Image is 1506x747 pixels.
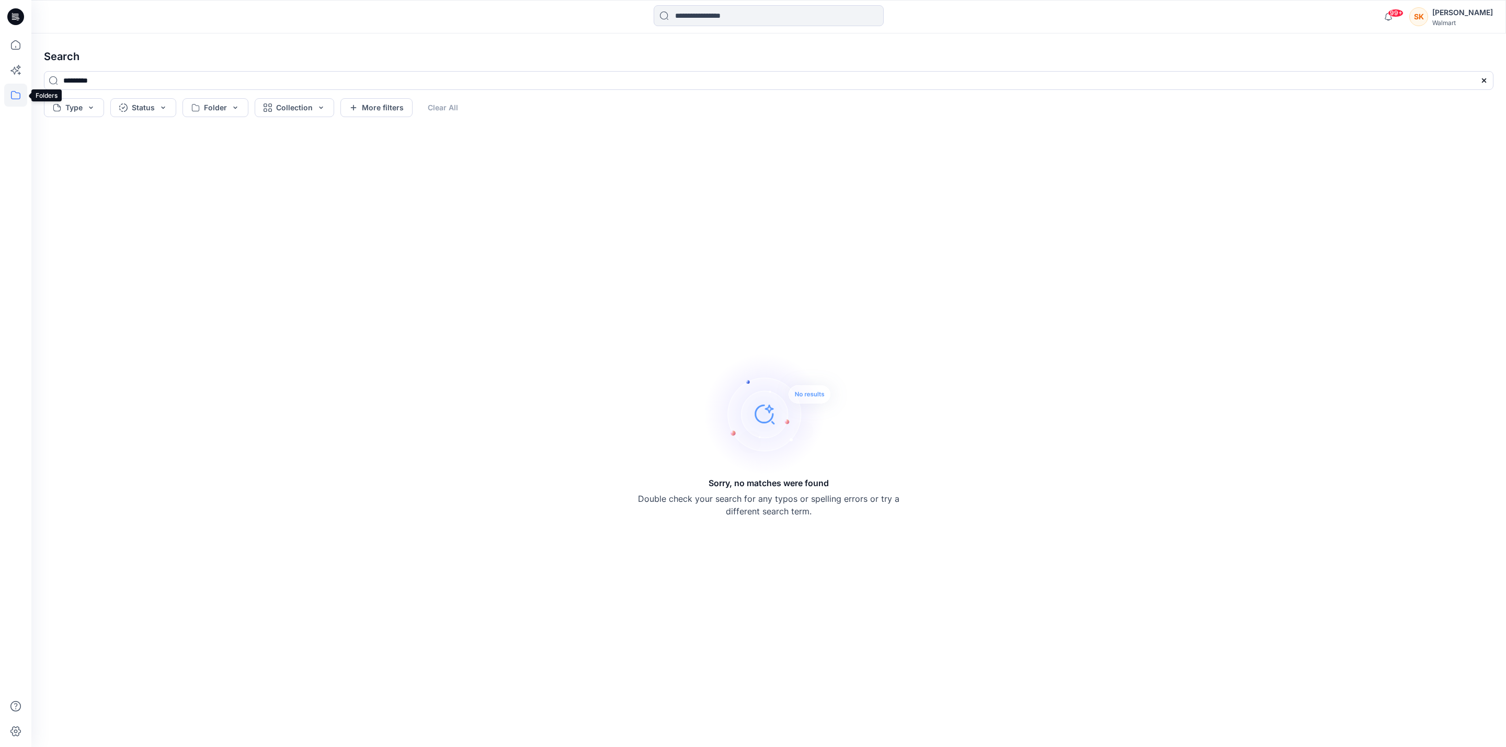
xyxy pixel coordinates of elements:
[1409,7,1428,26] div: SK
[704,351,850,477] img: Sorry, no matches were found
[182,98,248,117] button: Folder
[709,477,829,489] h5: Sorry, no matches were found
[44,98,104,117] button: Type
[36,42,1502,71] h4: Search
[340,98,413,117] button: More filters
[1432,6,1493,19] div: [PERSON_NAME]
[110,98,176,117] button: Status
[1388,9,1404,17] span: 99+
[1432,19,1493,27] div: Walmart
[638,492,899,518] p: Double check your search for any typos or spelling errors or try a different search term.
[255,98,334,117] button: Collection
